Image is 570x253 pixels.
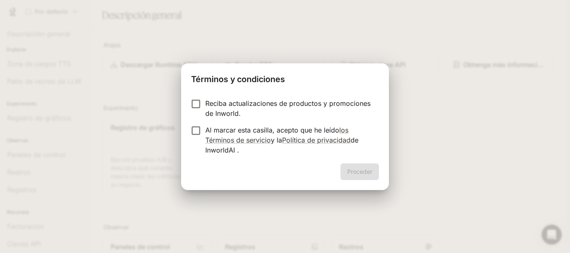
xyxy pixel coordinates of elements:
[191,74,285,84] font: Términos y condiciones
[205,126,339,134] font: Al marcar esta casilla, acepto que he leído
[205,126,348,144] a: los Términos de servicio
[271,136,282,144] font: y la
[205,99,371,118] font: Reciba actualizaciones de productos y promociones de Inworld.
[282,136,351,144] a: Política de privacidad
[205,136,358,154] font: de InworldAI .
